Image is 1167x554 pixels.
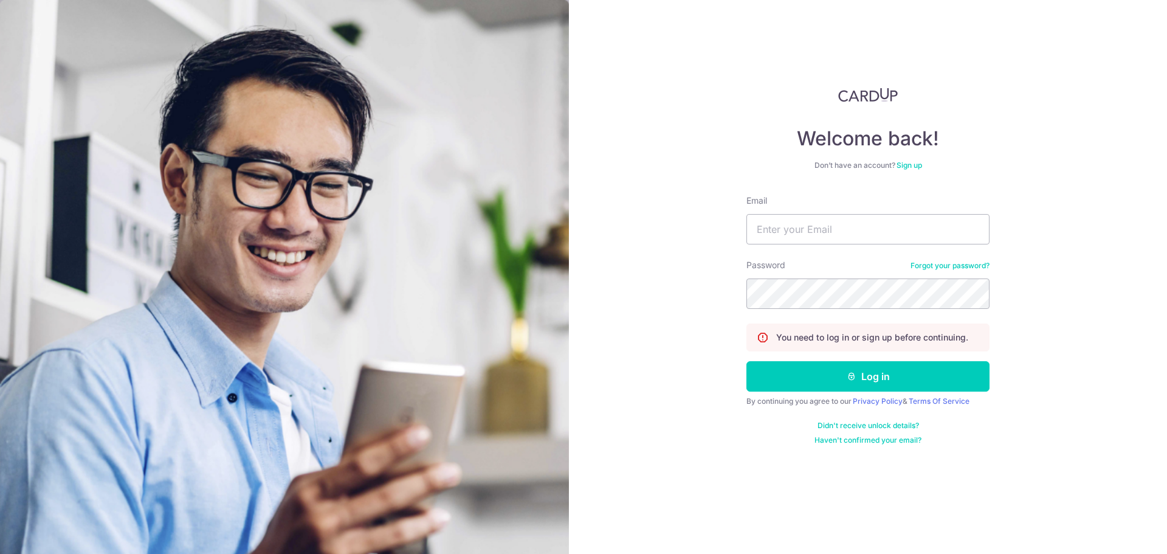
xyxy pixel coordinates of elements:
input: Enter your Email [746,214,990,244]
a: Haven't confirmed your email? [814,435,921,445]
a: Privacy Policy [853,396,903,406]
label: Email [746,195,767,207]
a: Forgot your password? [911,261,990,271]
p: You need to log in or sign up before continuing. [776,331,968,344]
a: Didn't receive unlock details? [818,421,919,431]
label: Password [746,259,785,271]
a: Sign up [897,161,922,170]
div: By continuing you agree to our & [746,396,990,406]
img: CardUp Logo [838,88,898,102]
button: Log in [746,361,990,392]
div: Don’t have an account? [746,161,990,170]
h4: Welcome back! [746,126,990,151]
a: Terms Of Service [909,396,969,406]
